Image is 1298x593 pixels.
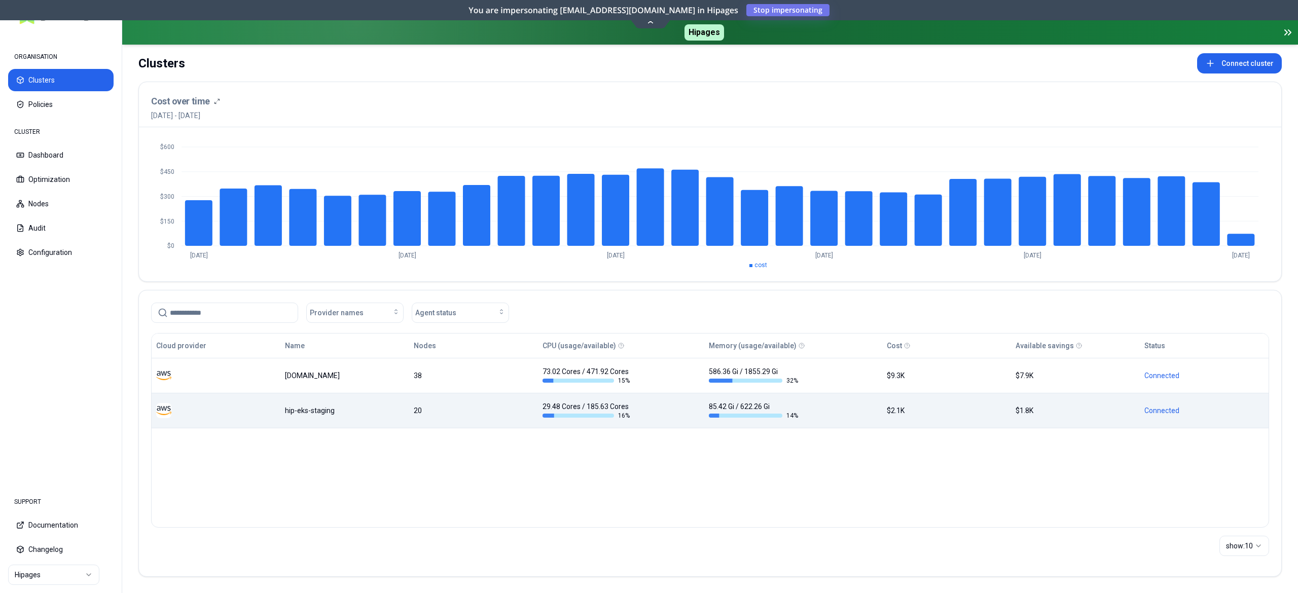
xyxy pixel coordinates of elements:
div: Connected [1144,405,1264,416]
button: Cloud provider [156,336,206,356]
tspan: $150 [160,218,174,225]
button: Clusters [8,69,114,91]
tspan: [DATE] [815,252,833,259]
tspan: [DATE] [1024,252,1041,259]
button: Changelog [8,538,114,561]
div: 14 % [709,412,798,420]
div: CLUSTER [8,122,114,142]
div: hip-eks-staging [285,405,405,416]
div: 16 % [543,412,632,420]
span: Hipages [684,24,724,41]
button: Optimization [8,168,114,191]
button: Connect cluster [1197,53,1282,73]
span: Agent status [415,308,456,318]
div: 38 [414,370,533,381]
button: Name [285,336,305,356]
tspan: $0 [167,242,174,249]
tspan: [DATE] [1232,252,1250,259]
button: Cost [887,336,902,356]
div: 20 [414,405,533,416]
div: 73.02 Cores / 471.92 Cores [543,366,632,385]
button: Nodes [8,193,114,215]
tspan: [DATE] [607,252,625,259]
div: Clusters [138,53,185,73]
div: luke.kubernetes.hipagesgroup.com.au [285,370,405,381]
button: Audit [8,217,114,239]
div: 15 % [543,377,632,385]
button: Nodes [414,336,436,356]
div: Connected [1144,370,1264,381]
tspan: $300 [160,193,174,200]
div: ORGANISATION [8,47,114,67]
tspan: [DATE] [399,252,416,259]
button: Documentation [8,514,114,536]
div: $1.8K [1016,405,1135,416]
div: 85.42 Gi / 622.26 Gi [709,401,798,420]
button: Configuration [8,241,114,264]
button: Dashboard [8,144,114,166]
div: $9.3K [887,370,1006,381]
div: 586.36 Gi / 1855.29 Gi [709,366,798,385]
div: SUPPORT [8,492,114,512]
div: $7.9K [1016,370,1135,381]
button: CPU (usage/available) [543,336,616,356]
img: aws [156,403,171,418]
span: [DATE] - [DATE] [151,110,220,121]
button: Policies [8,93,114,116]
img: aws [156,368,171,383]
span: Provider names [310,308,364,318]
tspan: $450 [160,168,174,175]
div: Status [1144,341,1165,351]
div: 29.48 Cores / 185.63 Cores [543,401,632,420]
button: Agent status [412,303,509,323]
tspan: $600 [160,143,174,151]
span: cost [754,262,767,269]
tspan: [DATE] [190,252,208,259]
div: 32 % [709,377,798,385]
h3: Cost over time [151,94,210,108]
button: Provider names [306,303,404,323]
div: $2.1K [887,405,1006,416]
button: Memory (usage/available) [709,336,797,356]
button: Available savings [1016,336,1074,356]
